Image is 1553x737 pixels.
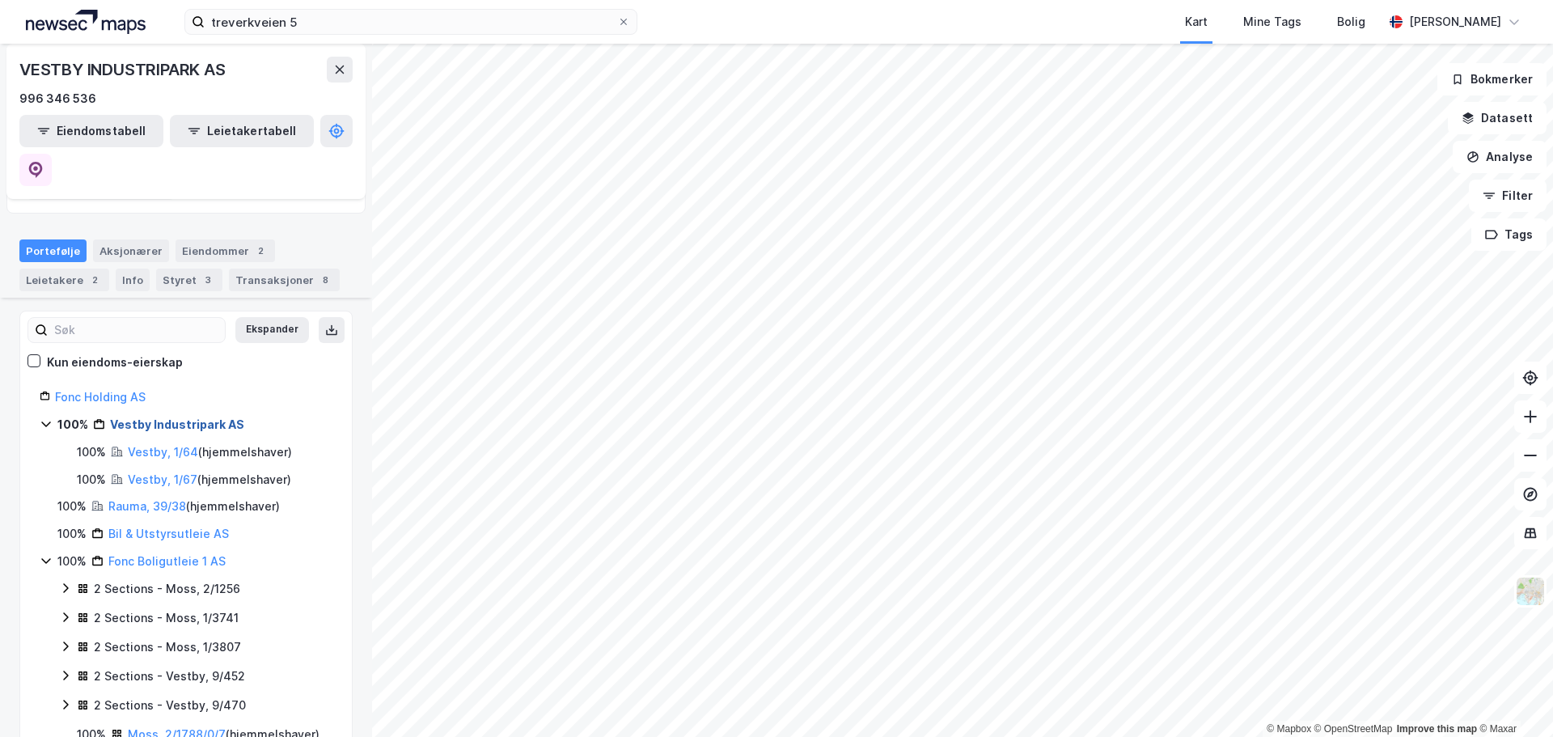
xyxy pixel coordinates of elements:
[252,243,269,259] div: 2
[200,272,216,288] div: 3
[94,667,245,686] div: 2 Sections - Vestby, 9/452
[1472,659,1553,737] iframe: Chat Widget
[317,272,333,288] div: 8
[94,579,240,599] div: 2 Sections - Moss, 2/1256
[128,470,291,489] div: ( hjemmelshaver )
[77,470,106,489] div: 100%
[93,239,169,262] div: Aksjonærer
[55,390,146,404] a: Fonc Holding AS
[1472,659,1553,737] div: Kontrollprogram for chat
[235,317,309,343] button: Ekspander
[87,272,103,288] div: 2
[1471,218,1547,251] button: Tags
[176,239,275,262] div: Eiendommer
[205,10,617,34] input: Søk på adresse, matrikkel, gårdeiere, leietakere eller personer
[94,637,241,657] div: 2 Sections - Moss, 1/3807
[57,524,87,544] div: 100%
[108,527,229,540] a: Bil & Utstyrsutleie AS
[116,269,150,291] div: Info
[57,497,87,516] div: 100%
[1267,723,1311,735] a: Mapbox
[1469,180,1547,212] button: Filter
[1243,12,1301,32] div: Mine Tags
[1409,12,1501,32] div: [PERSON_NAME]
[170,115,314,147] button: Leietakertabell
[156,269,222,291] div: Styret
[128,443,292,462] div: ( hjemmelshaver )
[48,318,225,342] input: Søk
[1453,141,1547,173] button: Analyse
[1515,576,1546,607] img: Z
[108,499,186,513] a: Rauma, 39/38
[94,696,246,715] div: 2 Sections - Vestby, 9/470
[19,115,163,147] button: Eiendomstabell
[108,497,280,516] div: ( hjemmelshaver )
[47,353,183,372] div: Kun eiendoms-eierskap
[128,445,198,459] a: Vestby, 1/64
[94,608,239,628] div: 2 Sections - Moss, 1/3741
[1185,12,1208,32] div: Kart
[19,239,87,262] div: Portefølje
[1397,723,1477,735] a: Improve this map
[1448,102,1547,134] button: Datasett
[19,89,96,108] div: 996 346 536
[1314,723,1393,735] a: OpenStreetMap
[57,415,88,434] div: 100%
[57,552,87,571] div: 100%
[108,554,226,568] a: Fonc Boligutleie 1 AS
[26,10,146,34] img: logo.a4113a55bc3d86da70a041830d287a7e.svg
[19,269,109,291] div: Leietakere
[1337,12,1365,32] div: Bolig
[128,472,197,486] a: Vestby, 1/67
[19,57,229,83] div: VESTBY INDUSTRIPARK AS
[229,269,340,291] div: Transaksjoner
[1437,63,1547,95] button: Bokmerker
[110,417,244,431] a: Vestby Industripark AS
[77,443,106,462] div: 100%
